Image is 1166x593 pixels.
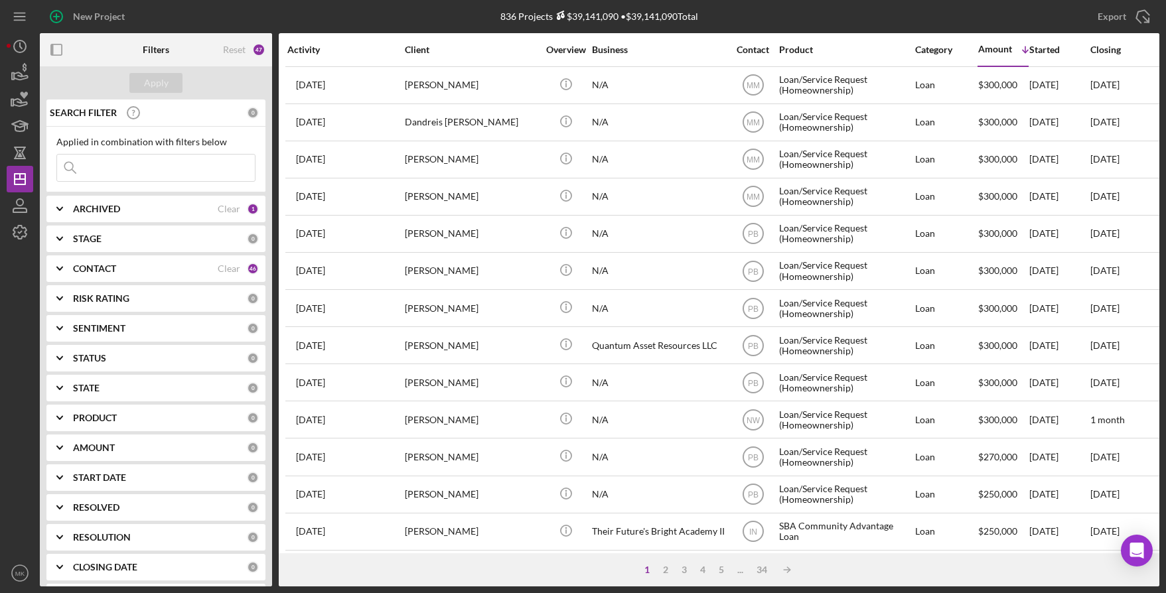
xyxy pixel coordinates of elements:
[1098,3,1126,30] div: Export
[1090,340,1120,351] time: [DATE]
[218,204,240,214] div: Clear
[978,44,1012,54] div: Amount
[218,263,240,274] div: Clear
[405,179,538,214] div: [PERSON_NAME]
[779,514,912,549] div: SBA Community Advantage Loan
[247,442,259,454] div: 0
[405,68,538,103] div: [PERSON_NAME]
[978,451,1017,462] span: $270,000
[296,117,325,127] time: 2024-03-21 02:24
[1029,44,1089,55] div: Started
[73,204,120,214] b: ARCHIVED
[73,3,125,30] div: New Project
[978,488,1017,499] span: $250,000
[779,105,912,140] div: Loan/Service Request (Homeownership)
[1029,551,1089,586] div: [DATE]
[978,265,1017,276] span: $300,000
[129,73,182,93] button: Apply
[1090,265,1120,276] time: [DATE]
[247,293,259,304] div: 0
[73,442,115,453] b: AMOUNT
[296,452,325,462] time: 2024-09-19 05:54
[405,44,538,55] div: Client
[73,413,117,423] b: PRODUCT
[1090,190,1120,202] time: [DATE]
[247,561,259,573] div: 0
[1029,402,1089,437] div: [DATE]
[1029,514,1089,549] div: [DATE]
[405,402,538,437] div: [PERSON_NAME]
[978,228,1017,239] span: $300,000
[144,73,169,93] div: Apply
[405,291,538,326] div: [PERSON_NAME]
[73,383,100,393] b: STATE
[592,402,725,437] div: N/A
[592,44,725,55] div: Business
[1029,179,1089,214] div: [DATE]
[978,340,1017,351] span: $300,000
[15,570,25,577] text: MK
[592,365,725,400] div: N/A
[747,490,758,499] text: PB
[247,472,259,484] div: 0
[296,526,325,537] time: 2025-07-31 19:53
[247,107,259,119] div: 0
[247,531,259,543] div: 0
[915,291,977,326] div: Loan
[779,253,912,289] div: Loan/Service Request (Homeownership)
[247,263,259,275] div: 46
[978,302,1017,314] span: $300,000
[1029,477,1089,512] div: [DATE]
[143,44,169,55] b: Filters
[747,415,761,425] text: NW
[915,179,977,214] div: Loan
[978,377,1017,388] span: $300,000
[223,44,246,55] div: Reset
[296,415,325,425] time: 2025-09-11 12:47
[915,142,977,177] div: Loan
[747,230,758,239] text: PB
[1029,105,1089,140] div: [DATE]
[747,192,760,202] text: MM
[405,514,538,549] div: [PERSON_NAME]
[50,107,117,118] b: SEARCH FILTER
[1029,291,1089,326] div: [DATE]
[1090,79,1120,90] time: [DATE]
[779,179,912,214] div: Loan/Service Request (Homeownership)
[405,328,538,363] div: [PERSON_NAME]
[915,514,977,549] div: Loan
[747,118,760,127] text: MM
[7,560,33,586] button: MK
[656,564,675,575] div: 2
[247,352,259,364] div: 0
[296,191,325,202] time: 2024-03-25 17:51
[747,453,758,462] text: PB
[247,501,259,513] div: 0
[592,105,725,140] div: N/A
[405,253,538,289] div: [PERSON_NAME]
[779,216,912,251] div: Loan/Service Request (Homeownership)
[915,253,977,289] div: Loan
[247,322,259,334] div: 0
[405,216,538,251] div: [PERSON_NAME]
[978,414,1017,425] span: $300,000
[553,11,619,22] div: $39,141,090
[1090,414,1125,425] time: 1 month
[1029,439,1089,474] div: [DATE]
[915,365,977,400] div: Loan
[73,472,126,483] b: START DATE
[296,303,325,314] time: 2024-08-04 03:42
[1090,488,1120,499] time: [DATE]
[728,44,778,55] div: Contact
[779,68,912,103] div: Loan/Service Request (Homeownership)
[405,439,538,474] div: [PERSON_NAME]
[1029,365,1089,400] div: [DATE]
[747,81,760,90] text: MM
[750,564,774,575] div: 34
[592,216,725,251] div: N/A
[978,153,1017,165] span: $300,000
[73,502,119,513] b: RESOLVED
[749,527,757,537] text: IN
[747,304,758,313] text: PB
[1029,216,1089,251] div: [DATE]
